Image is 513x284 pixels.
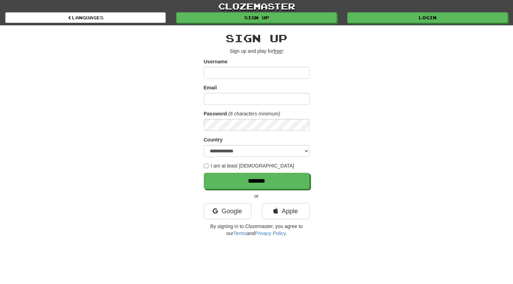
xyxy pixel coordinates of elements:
[176,12,337,23] a: Sign up
[228,111,280,116] em: (6 characters minimum)
[204,136,223,143] label: Country
[204,203,251,219] a: Google
[233,231,247,236] a: Terms
[5,12,166,23] a: Languages
[204,58,228,65] label: Username
[204,193,310,200] p: or
[262,203,310,219] a: Apple
[255,231,285,236] a: Privacy Policy
[204,162,294,169] label: I am at least [DEMOGRAPHIC_DATA]
[347,12,508,23] a: Login
[204,84,217,91] label: Email
[274,48,282,54] u: free
[204,164,208,168] input: I am at least [DEMOGRAPHIC_DATA]
[204,32,310,44] h2: Sign up
[204,48,310,55] p: Sign up and play for !
[204,223,310,237] p: By signing in to Clozemaster, you agree to our and .
[204,110,227,117] label: Password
